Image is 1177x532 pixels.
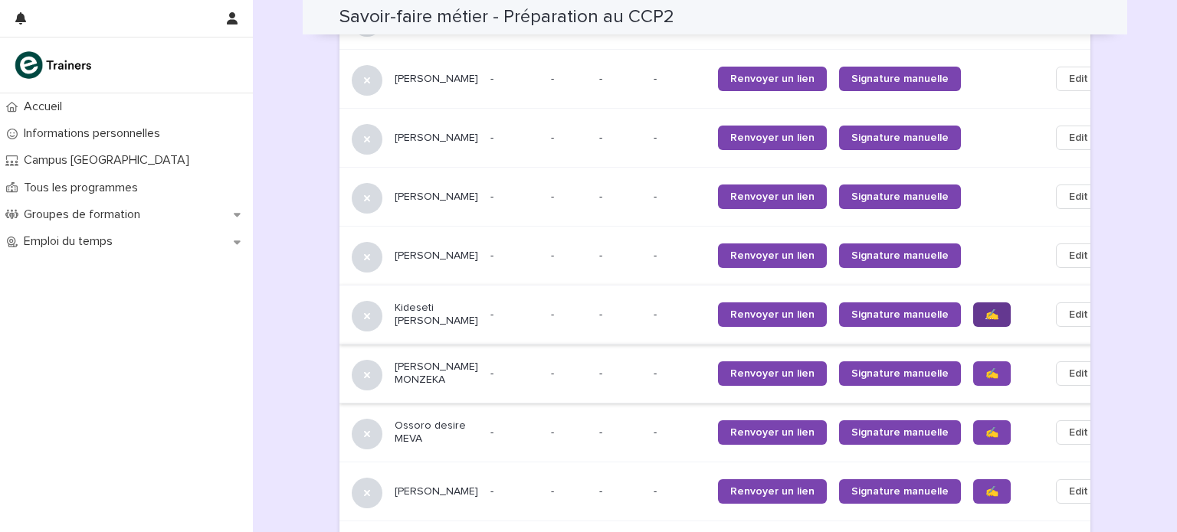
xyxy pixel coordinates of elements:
[730,486,815,497] span: Renvoyer un lien
[1056,184,1101,209] button: Edit
[851,191,949,202] span: Signature manuelle
[1056,420,1101,445] button: Edit
[490,367,539,380] p: -
[551,305,557,321] p: -
[551,246,557,263] p: -
[1069,189,1088,204] span: Edit
[1069,248,1088,263] span: Edit
[718,243,827,268] a: Renvoyer un lien
[18,100,74,114] p: Accueil
[654,250,706,263] p: -
[551,423,557,439] p: -
[839,302,961,327] a: Signature manuelle
[1069,484,1088,499] span: Edit
[718,302,827,327] a: Renvoyer un lien
[839,126,961,150] a: Signature manuelle
[490,426,539,439] p: -
[851,427,949,438] span: Signature manuelle
[973,420,1011,445] a: ✍️
[18,153,202,168] p: Campus [GEOGRAPHIC_DATA]
[339,403,1126,462] tr: Ossoro desire MEVA--- --Renvoyer un lienSignature manuelle✍️Edit
[599,73,641,86] p: -
[985,309,998,320] span: ✍️
[395,132,478,145] p: [PERSON_NAME]
[985,368,998,379] span: ✍️
[12,50,97,80] img: K0CqGN7SDeD6s4JG8KQk
[599,250,641,263] p: -
[718,479,827,504] a: Renvoyer un lien
[395,250,478,263] p: [PERSON_NAME]
[1056,67,1101,91] button: Edit
[985,427,998,438] span: ✍️
[1069,130,1088,145] span: Edit
[718,420,827,445] a: Renvoyer un lien
[490,250,539,263] p: -
[654,485,706,498] p: -
[1056,126,1101,150] button: Edit
[1056,479,1101,504] button: Edit
[839,420,961,445] a: Signature manuelle
[339,227,1126,286] tr: [PERSON_NAME]--- --Renvoyer un lienSignature manuelleEdit
[395,73,478,86] p: [PERSON_NAME]
[551,188,557,204] p: -
[395,419,478,446] p: Ossoro desire MEVA
[1069,425,1088,440] span: Edit
[973,361,1011,386] a: ✍️
[730,132,815,143] span: Renvoyer un lien
[730,309,815,320] span: Renvoyer un lien
[599,132,641,145] p: -
[1069,71,1088,86] span: Edit
[839,184,961,209] a: Signature manuelle
[654,132,706,145] p: -
[973,302,1011,327] a: ✍️
[1069,307,1088,322] span: Edit
[985,486,998,497] span: ✍️
[730,250,815,261] span: Renvoyer un lien
[339,109,1126,168] tr: [PERSON_NAME]--- --Renvoyer un lienSignature manuelleEdit
[551,70,557,86] p: -
[599,191,641,204] p: -
[718,361,827,386] a: Renvoyer un lien
[851,309,949,320] span: Signature manuelle
[395,191,478,204] p: [PERSON_NAME]
[851,250,949,261] span: Signature manuelle
[599,426,641,439] p: -
[1069,366,1088,381] span: Edit
[730,427,815,438] span: Renvoyer un lien
[599,367,641,380] p: -
[395,485,478,498] p: [PERSON_NAME]
[851,132,949,143] span: Signature manuelle
[395,302,478,328] p: Kideseti [PERSON_NAME]
[839,361,961,386] a: Signature manuelle
[654,308,706,321] p: -
[18,234,125,249] p: Emploi du temps
[718,67,827,91] a: Renvoyer un lien
[730,368,815,379] span: Renvoyer un lien
[339,286,1126,344] tr: Kideseti [PERSON_NAME]--- --Renvoyer un lienSignature manuelle✍️Edit
[339,344,1126,403] tr: [PERSON_NAME] MONZEKA--- --Renvoyer un lienSignature manuelle✍️Edit
[490,191,539,204] p: -
[654,426,706,439] p: -
[839,67,961,91] a: Signature manuelle
[490,73,539,86] p: -
[18,126,172,141] p: Informations personnelles
[339,6,674,28] h2: Savoir-faire métier - Préparation au CCP2
[551,129,557,145] p: -
[851,73,949,84] span: Signature manuelle
[654,73,706,86] p: -
[973,479,1011,504] a: ✍️
[395,361,478,387] p: [PERSON_NAME] MONZEKA
[18,207,152,222] p: Groupes de formation
[490,132,539,145] p: -
[839,243,961,268] a: Signature manuelle
[18,181,150,195] p: Tous les programmes
[599,308,641,321] p: -
[551,364,557,380] p: -
[339,462,1126,521] tr: [PERSON_NAME]--- --Renvoyer un lienSignature manuelle✍️Edit
[851,368,949,379] span: Signature manuelle
[730,73,815,84] span: Renvoyer un lien
[490,308,539,321] p: -
[851,486,949,497] span: Signature manuelle
[718,184,827,209] a: Renvoyer un lien
[718,126,827,150] a: Renvoyer un lien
